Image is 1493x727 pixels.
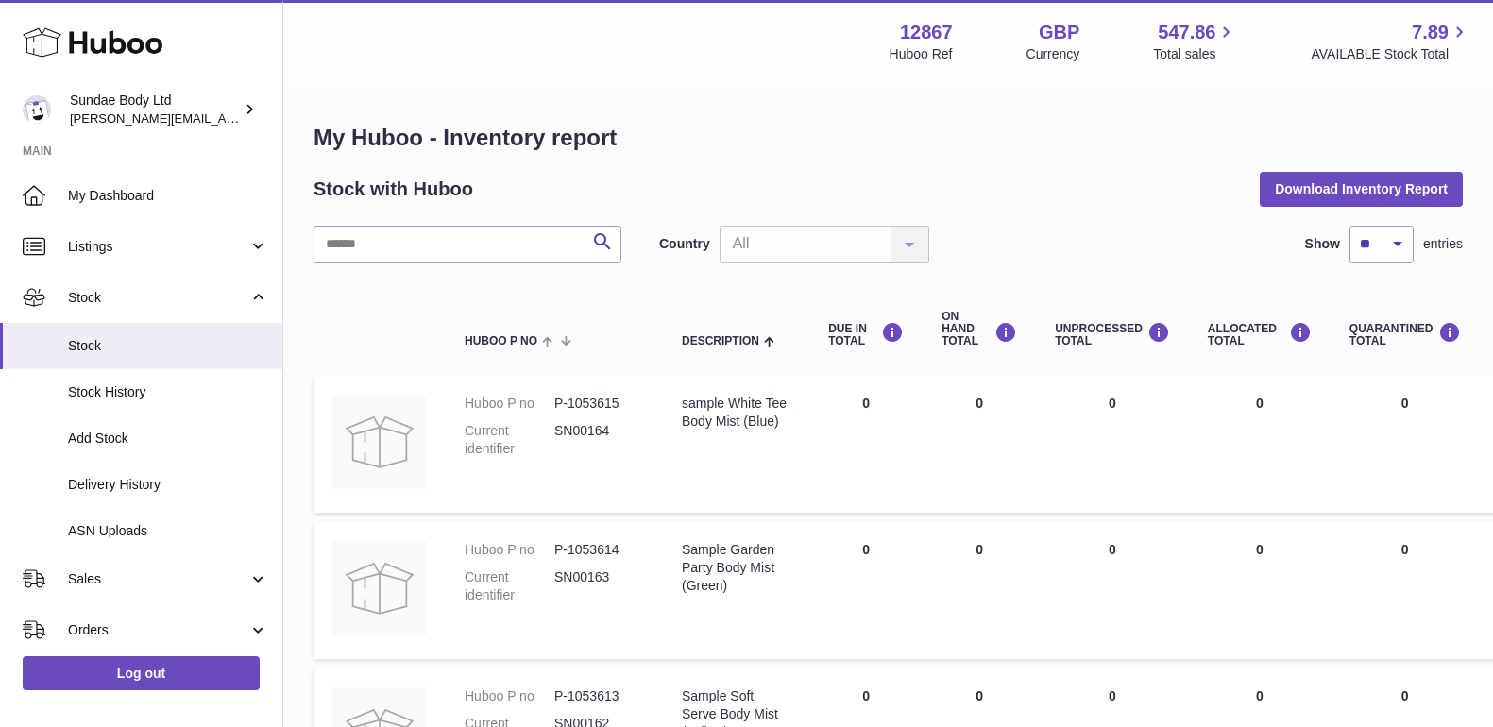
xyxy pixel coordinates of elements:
dt: Huboo P no [465,541,554,559]
td: 0 [1036,376,1189,513]
span: 0 [1401,396,1409,411]
dd: P-1053615 [554,395,644,413]
td: 0 [809,376,923,513]
span: Total sales [1153,45,1237,63]
label: Country [659,235,710,253]
span: Sales [68,570,248,588]
span: Stock [68,289,248,307]
div: Sample Garden Party Body Mist (Green) [682,541,790,595]
img: product image [332,395,427,489]
div: UNPROCESSED Total [1055,322,1170,347]
span: Add Stock [68,430,268,448]
td: 0 [1036,522,1189,659]
h1: My Huboo - Inventory report [314,123,1463,153]
div: Sundae Body Ltd [70,92,240,127]
div: QUARANTINED Total [1349,322,1461,347]
img: product image [332,541,427,635]
dd: P-1053614 [554,541,644,559]
dd: SN00164 [554,422,644,458]
a: Log out [23,656,260,690]
span: [PERSON_NAME][EMAIL_ADDRESS][DOMAIN_NAME] [70,110,379,126]
div: DUE IN TOTAL [828,322,904,347]
span: Stock [68,337,268,355]
a: 7.89 AVAILABLE Stock Total [1311,20,1470,63]
div: ON HAND Total [942,311,1017,348]
h2: Stock with Huboo [314,177,473,202]
dd: P-1053613 [554,687,644,705]
td: 0 [1189,522,1331,659]
span: Huboo P no [465,335,537,347]
span: My Dashboard [68,187,268,205]
span: 0 [1401,542,1409,557]
dd: SN00163 [554,568,644,604]
dt: Current identifier [465,568,554,604]
td: 0 [923,376,1036,513]
td: 0 [923,522,1036,659]
strong: 12867 [900,20,953,45]
span: Orders [68,621,248,639]
dt: Current identifier [465,422,554,458]
span: AVAILABLE Stock Total [1311,45,1470,63]
span: Stock History [68,383,268,401]
span: 547.86 [1158,20,1215,45]
dt: Huboo P no [465,687,554,705]
label: Show [1305,235,1340,253]
td: 0 [1189,376,1331,513]
button: Download Inventory Report [1260,172,1463,206]
span: entries [1423,235,1463,253]
dt: Huboo P no [465,395,554,413]
a: 547.86 Total sales [1153,20,1237,63]
span: ASN Uploads [68,522,268,540]
strong: GBP [1039,20,1079,45]
div: Huboo Ref [890,45,953,63]
td: 0 [809,522,923,659]
div: Currency [1026,45,1080,63]
span: 7.89 [1412,20,1449,45]
span: Delivery History [68,476,268,494]
span: Listings [68,238,248,256]
img: dianne@sundaebody.com [23,95,51,124]
span: Description [682,335,759,347]
div: ALLOCATED Total [1208,322,1312,347]
div: sample White Tee Body Mist (Blue) [682,395,790,431]
span: 0 [1401,688,1409,703]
